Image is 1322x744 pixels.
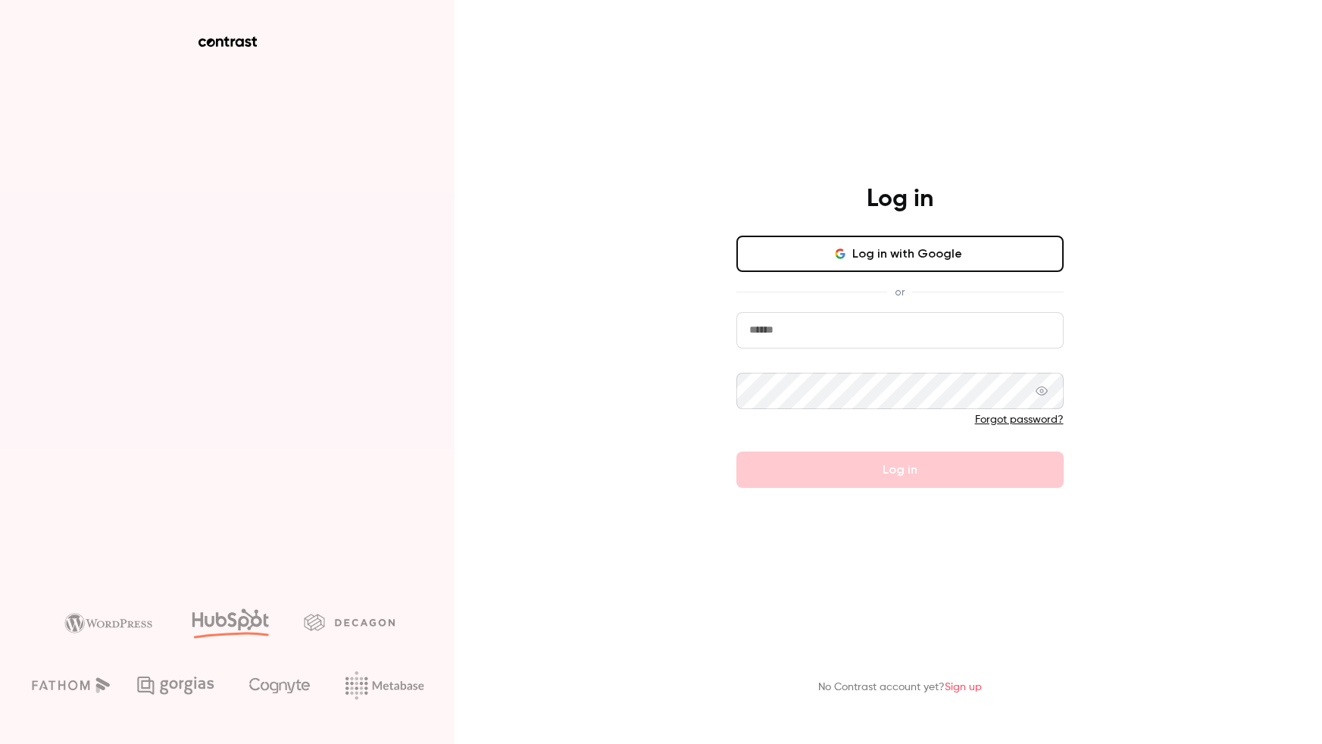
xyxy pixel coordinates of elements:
[867,184,933,214] h4: Log in
[887,284,912,300] span: or
[818,680,982,696] p: No Contrast account yet?
[975,414,1064,425] a: Forgot password?
[945,682,982,692] a: Sign up
[736,236,1064,272] button: Log in with Google
[304,614,395,630] img: decagon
